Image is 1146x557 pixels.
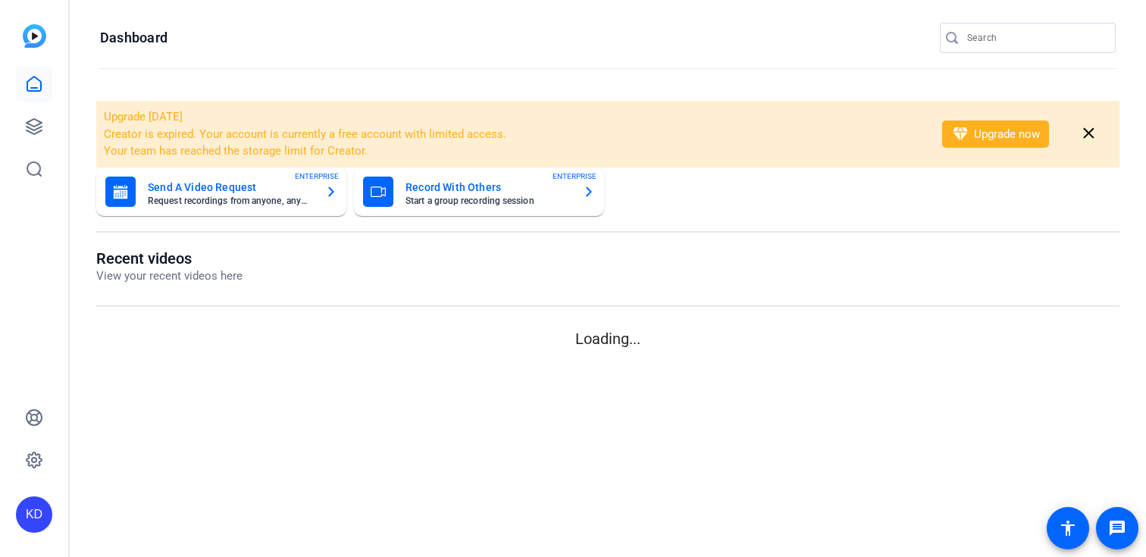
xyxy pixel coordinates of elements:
[96,167,346,216] button: Send A Video RequestRequest recordings from anyone, anywhereENTERPRISE
[1079,124,1098,143] mat-icon: close
[96,268,243,285] p: View your recent videos here
[295,171,339,182] span: ENTERPRISE
[148,178,313,196] mat-card-title: Send A Video Request
[104,110,183,124] span: Upgrade [DATE]
[1108,519,1126,537] mat-icon: message
[1059,519,1077,537] mat-icon: accessibility
[405,178,571,196] mat-card-title: Record With Others
[354,167,604,216] button: Record With OthersStart a group recording sessionENTERPRISE
[16,496,52,533] div: KD
[405,196,571,205] mat-card-subtitle: Start a group recording session
[553,171,596,182] span: ENTERPRISE
[96,249,243,268] h1: Recent videos
[942,120,1049,148] button: Upgrade now
[104,142,922,160] li: Your team has reached the storage limit for Creator.
[23,24,46,48] img: blue-gradient.svg
[951,125,969,143] mat-icon: diamond
[104,126,922,143] li: Creator is expired. Your account is currently a free account with limited access.
[148,196,313,205] mat-card-subtitle: Request recordings from anyone, anywhere
[100,29,168,47] h1: Dashboard
[96,327,1119,350] p: Loading...
[967,29,1104,47] input: Search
